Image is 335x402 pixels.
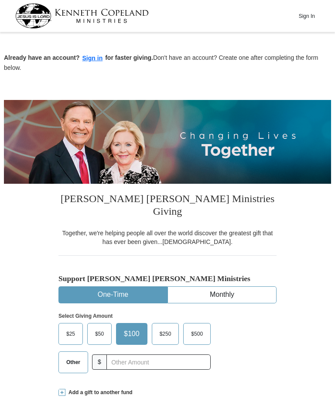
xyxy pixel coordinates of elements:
input: Other Amount [106,354,211,370]
div: Together, we're helping people all over the world discover the greatest gift that has ever been g... [58,229,277,246]
span: $25 [62,327,79,340]
h5: Support [PERSON_NAME] [PERSON_NAME] Ministries [58,274,277,283]
button: Sign in [80,53,106,63]
strong: Select Giving Amount [58,313,113,319]
img: kcm-header-logo.svg [15,3,149,28]
button: Monthly [168,287,276,303]
span: $100 [120,327,144,340]
span: $500 [187,327,207,340]
span: $250 [155,327,176,340]
span: Other [62,356,85,369]
button: One-Time [59,287,167,303]
p: Don't have an account? Create one after completing the form below. [4,53,331,72]
strong: Already have an account? for faster giving. [4,54,153,61]
span: $ [92,354,107,370]
span: $50 [91,327,108,340]
button: Sign In [294,9,320,23]
h3: [PERSON_NAME] [PERSON_NAME] Ministries Giving [58,184,277,229]
span: Add a gift to another fund [65,389,133,396]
